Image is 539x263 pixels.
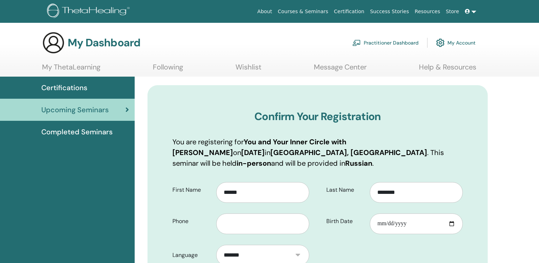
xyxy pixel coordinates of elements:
img: logo.png [47,4,132,20]
span: Upcoming Seminars [41,104,109,115]
span: Certifications [41,82,87,93]
a: Success Stories [367,5,412,18]
b: You and Your Inner Circle with [PERSON_NAME] [172,137,346,157]
label: Birth Date [321,215,370,228]
h3: Confirm Your Registration [172,110,463,123]
a: Certification [331,5,367,18]
img: chalkboard-teacher.svg [352,40,361,46]
span: Completed Seminars [41,127,113,137]
img: cog.svg [436,37,445,49]
a: My ThetaLearning [42,63,100,77]
label: Phone [167,215,216,228]
a: Wishlist [235,63,261,77]
label: First Name [167,183,216,197]
a: Courses & Seminars [275,5,331,18]
a: About [254,5,275,18]
h3: My Dashboard [68,36,140,49]
a: Practitioner Dashboard [352,35,419,51]
a: Help & Resources [419,63,476,77]
label: Language [167,248,216,262]
a: Following [153,63,183,77]
label: Last Name [321,183,370,197]
p: You are registering for on in . This seminar will be held and will be provided in . [172,136,463,169]
b: in-person [237,159,271,168]
b: [DATE] [241,148,265,157]
a: Message Center [314,63,367,77]
b: [GEOGRAPHIC_DATA], [GEOGRAPHIC_DATA] [270,148,427,157]
a: Resources [412,5,443,18]
img: generic-user-icon.jpg [42,31,65,54]
b: Russian [345,159,372,168]
a: My Account [436,35,476,51]
a: Store [443,5,462,18]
